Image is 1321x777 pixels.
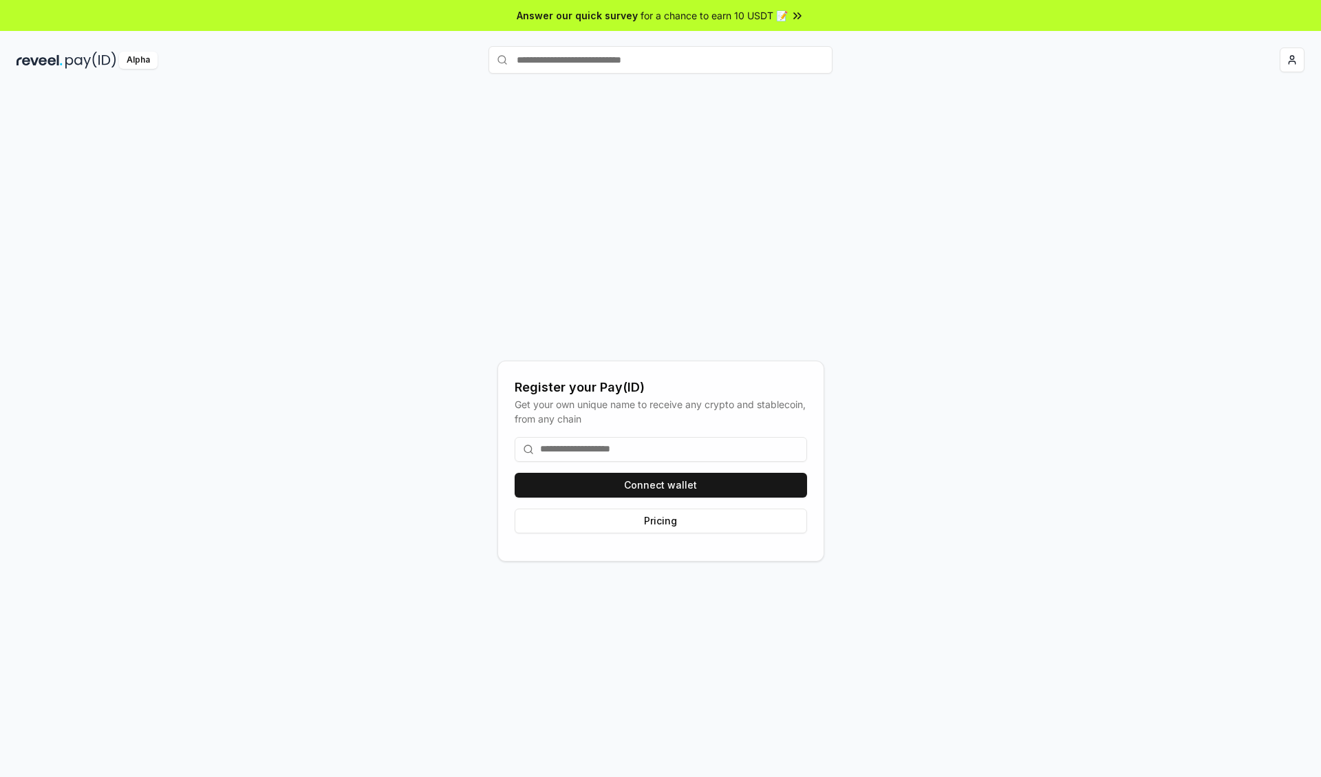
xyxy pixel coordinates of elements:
div: Register your Pay(ID) [515,378,807,397]
span: for a chance to earn 10 USDT 📝 [641,8,788,23]
img: reveel_dark [17,52,63,69]
img: pay_id [65,52,116,69]
div: Get your own unique name to receive any crypto and stablecoin, from any chain [515,397,807,426]
span: Answer our quick survey [517,8,638,23]
button: Pricing [515,509,807,533]
button: Connect wallet [515,473,807,498]
div: Alpha [119,52,158,69]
